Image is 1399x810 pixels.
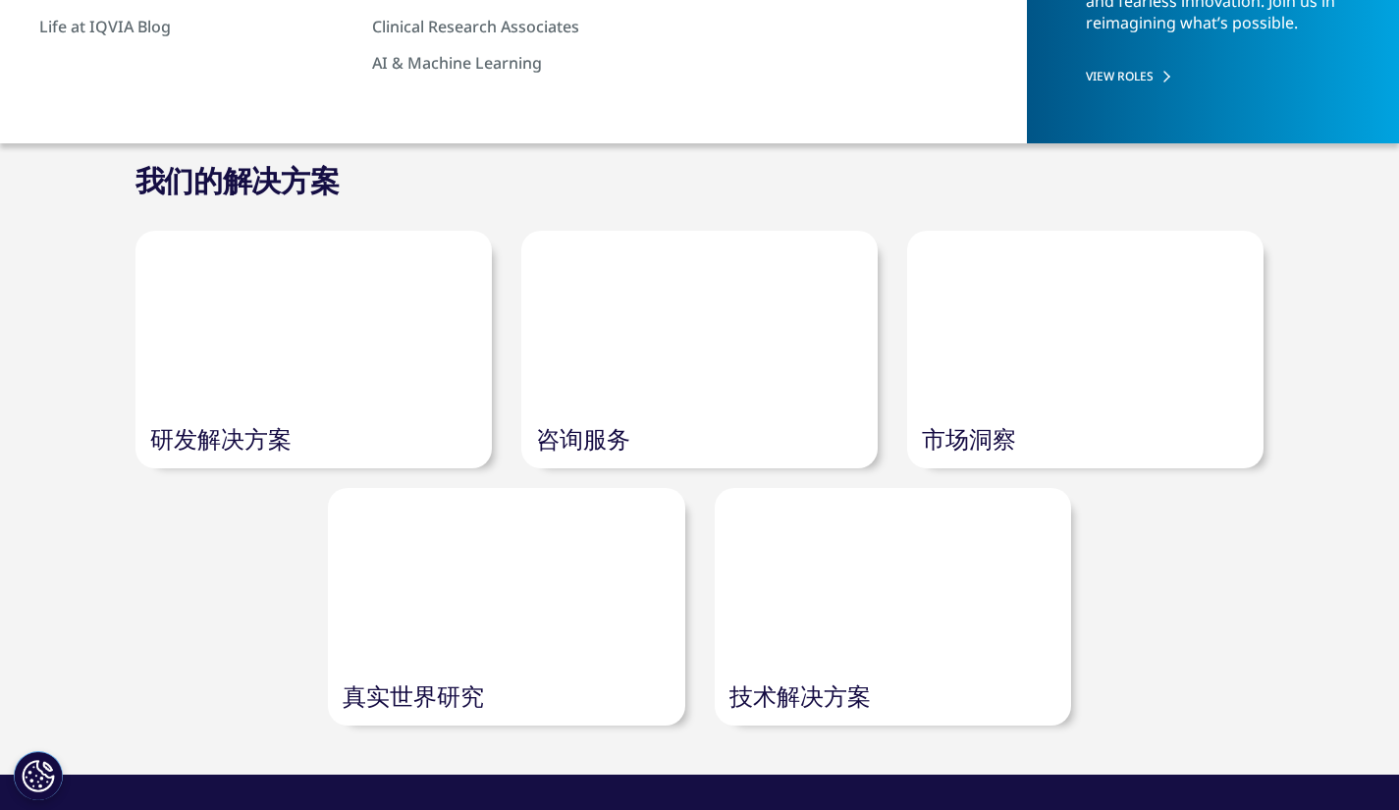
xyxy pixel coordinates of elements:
a: 真实世界研究 [343,679,484,712]
h2: 我们的解决方案 [135,161,340,200]
a: 研发解决方案 [150,422,292,455]
a: Clinical Research Associates [372,16,685,37]
a: AI & Machine Learning [372,52,685,74]
a: 市场洞察 [922,422,1016,455]
button: Cookies Settings [14,751,63,800]
a: Life at IQVIA Blog [39,16,352,37]
a: VIEW ROLES [1086,68,1337,84]
a: 技术解决方案 [729,679,871,712]
a: 咨询服务 [536,422,630,455]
